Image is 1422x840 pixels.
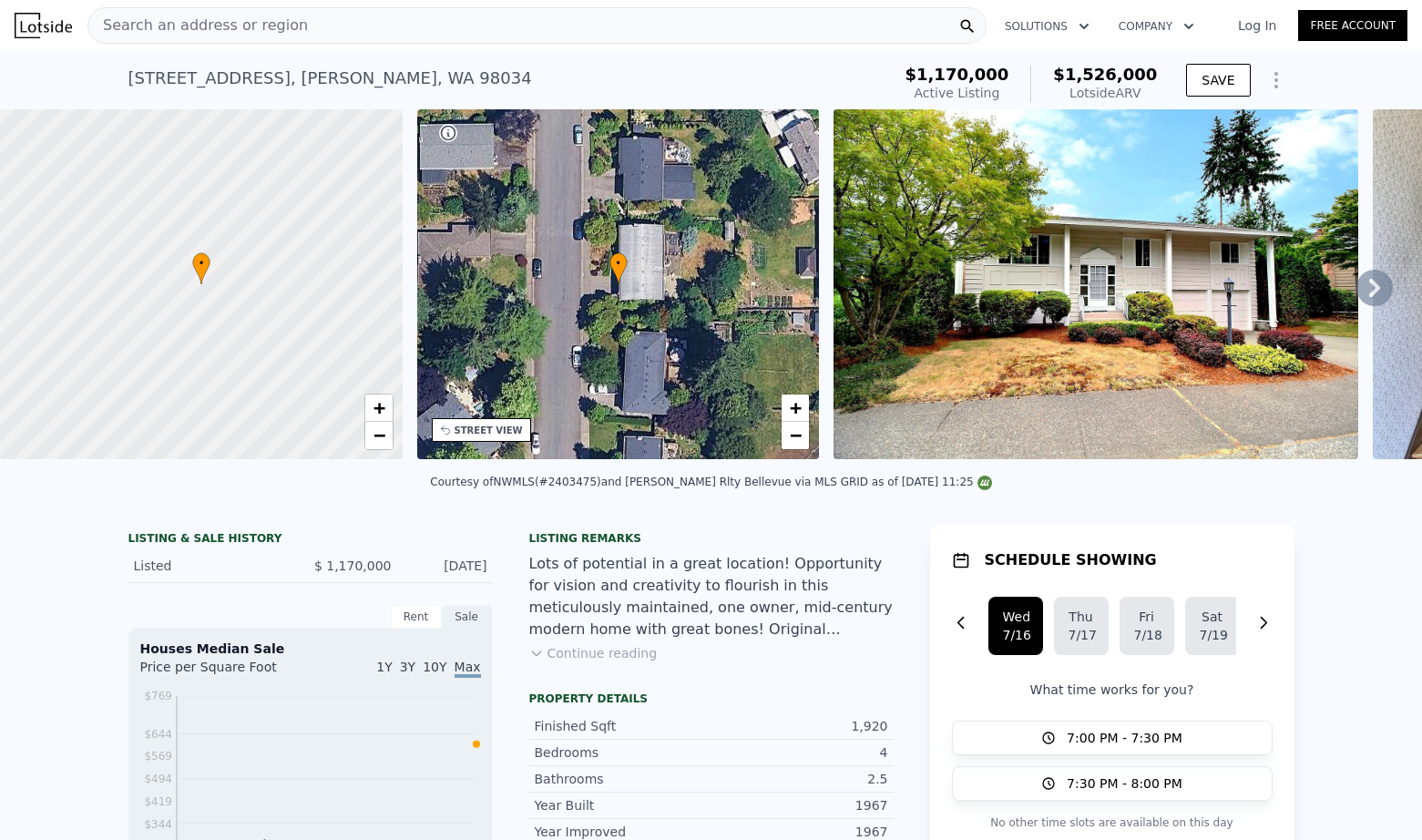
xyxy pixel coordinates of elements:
tspan: $494 [144,773,172,785]
div: Property details [529,691,894,706]
div: 4 [711,743,888,762]
div: Thu [1069,608,1094,626]
button: Fri7/18 [1120,597,1174,655]
button: Solutions [990,10,1104,43]
div: 2.5 [711,770,888,788]
button: Company [1104,10,1209,43]
div: Year Built [535,796,711,814]
span: 7:30 PM - 8:00 PM [1067,774,1182,793]
a: Free Account [1298,10,1407,41]
div: 7/19 [1200,626,1225,644]
div: [DATE] [406,557,487,575]
tspan: $769 [144,690,172,702]
span: $ 1,170,000 [314,558,392,573]
span: 10Y [423,660,446,674]
div: Sale [442,605,493,629]
button: 7:30 PM - 8:00 PM [952,766,1273,801]
tspan: $419 [144,795,172,808]
div: Bathrooms [535,770,711,788]
div: [STREET_ADDRESS] , [PERSON_NAME] , WA 98034 [128,66,532,91]
div: 1,920 [711,717,888,735]
button: Sat7/19 [1185,597,1240,655]
div: 7/18 [1134,626,1160,644]
span: $1,526,000 [1053,65,1157,84]
div: 7/17 [1069,626,1094,644]
button: Wed7/16 [988,597,1043,655]
span: Search an address or region [88,15,308,36]
div: Listing remarks [529,531,894,546]
div: Wed [1003,608,1028,626]
img: NWMLS Logo [977,476,992,490]
button: SAVE [1186,64,1250,97]
div: Lots of potential in a great location! Opportunity for vision and creativity to flourish in this ... [529,553,894,640]
p: No other time slots are available on this day [952,812,1273,834]
h1: SCHEDULE SHOWING [985,549,1157,571]
div: Sat [1200,608,1225,626]
a: Log In [1216,16,1298,35]
span: − [373,424,384,446]
tspan: $644 [144,728,172,741]
button: Continue reading [529,644,658,662]
div: • [192,252,210,284]
tspan: $344 [144,818,172,831]
a: Zoom in [365,394,393,422]
div: Price per Square Foot [140,658,311,687]
div: LISTING & SALE HISTORY [128,531,493,549]
div: 1967 [711,796,888,814]
span: + [790,396,802,419]
button: Thu7/17 [1054,597,1109,655]
a: Zoom out [365,422,393,449]
tspan: $569 [144,750,172,763]
a: Zoom in [782,394,809,422]
div: Bedrooms [535,743,711,762]
div: STREET VIEW [455,424,523,437]
span: • [192,255,210,271]
span: 3Y [400,660,415,674]
span: Active Listing [914,86,999,100]
span: $1,170,000 [905,65,1008,84]
div: Courtesy of NWMLS (#2403475) and [PERSON_NAME] Rlty Bellevue via MLS GRID as of [DATE] 11:25 [430,476,991,488]
div: Finished Sqft [535,717,711,735]
span: + [373,396,384,419]
div: Listed [134,557,296,575]
div: Rent [391,605,442,629]
img: Lotside [15,13,72,38]
span: 7:00 PM - 7:30 PM [1067,729,1182,747]
button: Show Options [1258,62,1294,98]
div: Lotside ARV [1053,84,1157,102]
span: • [609,255,628,271]
img: Sale: 167066611 Parcel: 97633530 [834,109,1358,459]
div: 7/16 [1003,626,1028,644]
a: Zoom out [782,422,809,449]
button: 7:00 PM - 7:30 PM [952,721,1273,755]
span: 1Y [376,660,392,674]
span: Max [455,660,481,678]
div: • [609,252,628,284]
div: Houses Median Sale [140,640,481,658]
span: − [790,424,802,446]
div: Fri [1134,608,1160,626]
p: What time works for you? [952,681,1273,699]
